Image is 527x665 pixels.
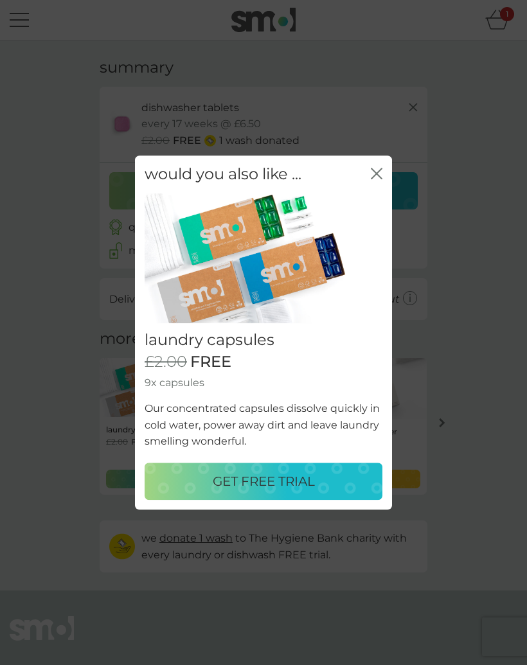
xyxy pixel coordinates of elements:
span: £2.00 [145,353,187,371]
button: GET FREE TRIAL [145,463,382,500]
h2: laundry capsules [145,331,382,350]
p: 9x capsules [145,375,382,391]
h2: would you also like ... [145,165,301,184]
p: Our concentrated capsules dissolve quickly in cold water, power away dirt and leave laundry smell... [145,400,382,450]
p: GET FREE TRIAL [213,471,315,492]
span: FREE [190,353,231,371]
button: close [371,168,382,181]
